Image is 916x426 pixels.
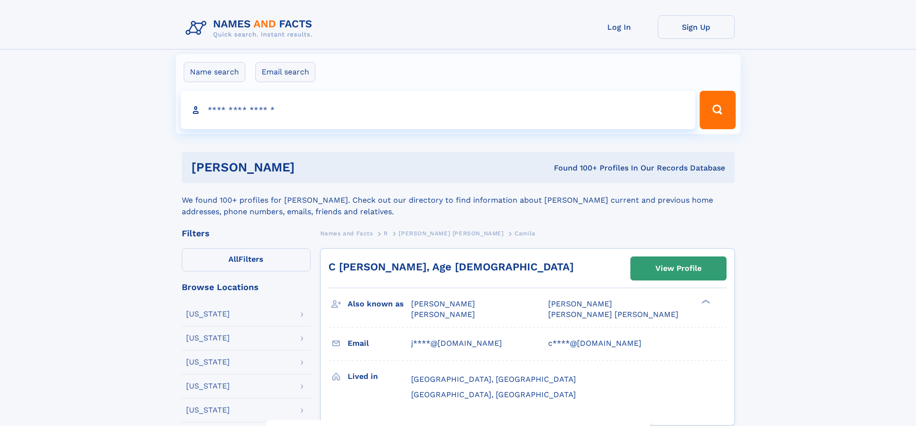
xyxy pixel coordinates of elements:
[186,334,230,342] div: [US_STATE]
[186,310,230,318] div: [US_STATE]
[581,15,658,39] a: Log In
[182,229,311,238] div: Filters
[186,382,230,390] div: [US_STATE]
[514,230,536,237] span: Camila
[548,299,612,308] span: [PERSON_NAME]
[182,283,311,292] div: Browse Locations
[424,163,725,173] div: Found 100+ Profiles In Our Records Database
[348,335,411,352] h3: Email
[181,91,696,129] input: search input
[182,183,735,218] div: We found 100+ profiles for [PERSON_NAME]. Check out our directory to find information about [PERS...
[548,310,678,319] span: [PERSON_NAME] [PERSON_NAME]
[384,230,388,237] span: R
[186,406,230,414] div: [US_STATE]
[228,255,238,264] span: All
[411,390,576,399] span: [GEOGRAPHIC_DATA], [GEOGRAPHIC_DATA]
[699,299,711,305] div: ❯
[411,299,475,308] span: [PERSON_NAME]
[186,358,230,366] div: [US_STATE]
[191,161,425,173] h1: [PERSON_NAME]
[320,227,373,239] a: Names and Facts
[182,15,320,41] img: Logo Names and Facts
[411,310,475,319] span: [PERSON_NAME]
[399,230,503,237] span: [PERSON_NAME] [PERSON_NAME]
[348,296,411,312] h3: Also known as
[182,248,311,271] label: Filters
[328,261,574,273] a: C [PERSON_NAME], Age [DEMOGRAPHIC_DATA]
[700,91,735,129] button: Search Button
[655,257,702,280] div: View Profile
[348,368,411,385] h3: Lived in
[658,15,735,39] a: Sign Up
[399,227,503,239] a: [PERSON_NAME] [PERSON_NAME]
[384,227,388,239] a: R
[255,62,315,82] label: Email search
[411,375,576,384] span: [GEOGRAPHIC_DATA], [GEOGRAPHIC_DATA]
[631,257,726,280] a: View Profile
[184,62,245,82] label: Name search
